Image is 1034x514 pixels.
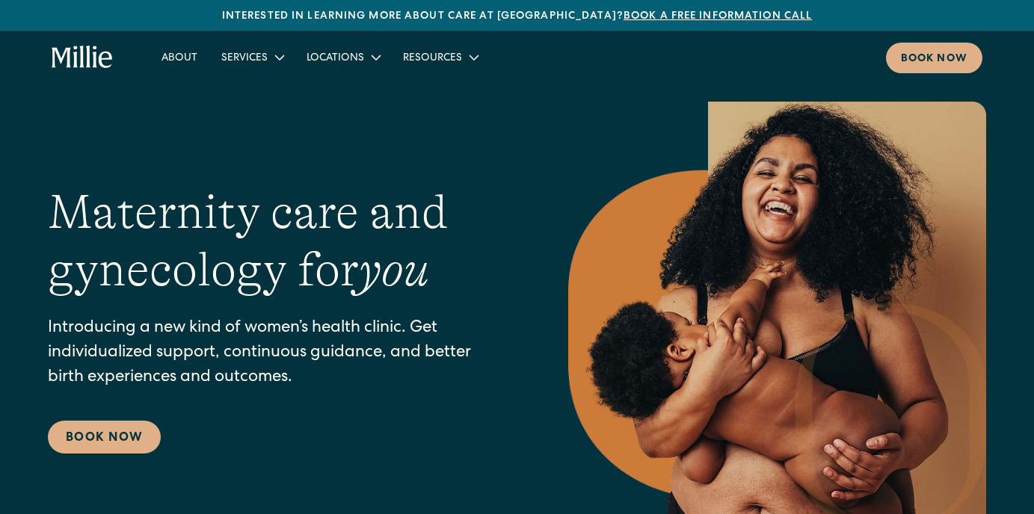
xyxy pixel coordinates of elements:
[221,51,268,66] div: Services
[48,317,508,391] p: Introducing a new kind of women’s health clinic. Get individualized support, continuous guidance,...
[209,45,295,69] div: Services
[48,421,161,453] a: Book Now
[901,52,967,67] div: Book now
[307,51,364,66] div: Locations
[391,45,489,69] div: Resources
[150,45,209,69] a: About
[359,243,429,297] em: you
[886,43,982,73] a: Book now
[403,51,462,66] div: Resources
[295,45,391,69] div: Locations
[52,46,113,69] a: home
[48,184,508,299] h1: Maternity care and gynecology for
[624,11,812,22] a: Book a free information call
